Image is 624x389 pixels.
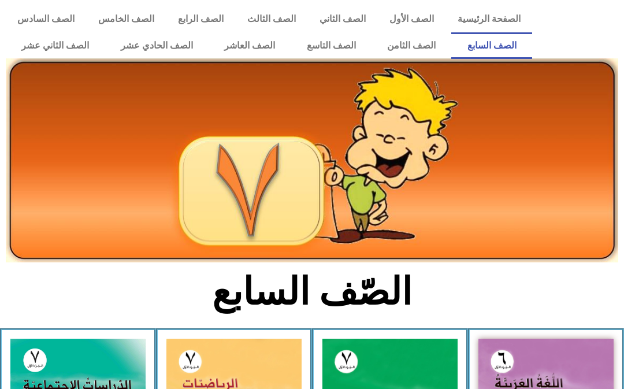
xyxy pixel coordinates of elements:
a: الصف الأول [377,6,445,32]
a: الصفحة الرئيسية [445,6,532,32]
a: الصف السابع [451,32,532,59]
a: الصف الثاني [307,6,377,32]
a: الصف السادس [6,6,87,32]
a: الصف العاشر [209,32,291,59]
a: الصف الحادي عشر [105,32,209,59]
a: الصف التاسع [291,32,372,59]
h2: الصّف السابع [121,269,503,314]
a: الصف الثامن [372,32,452,59]
a: الصف الخامس [87,6,166,32]
a: الصف الثالث [236,6,308,32]
a: الصف الرابع [166,6,236,32]
a: الصف الثاني عشر [6,32,105,59]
